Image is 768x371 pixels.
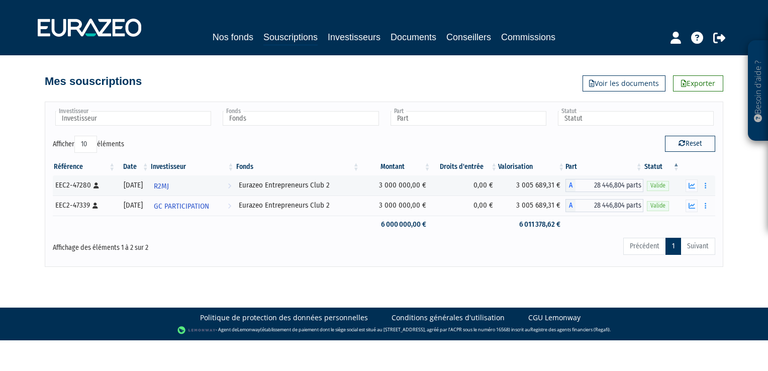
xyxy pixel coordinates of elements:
td: 3 000 000,00 € [360,175,432,196]
th: Fonds: activer pour trier la colonne par ordre croissant [235,158,360,175]
a: Souscriptions [263,30,318,46]
a: Voir les documents [583,75,665,91]
div: [DATE] [120,200,146,211]
td: 0,00 € [431,196,498,216]
div: Eurazeo Entrepreneurs Club 2 [239,180,357,191]
span: Valide [647,201,669,211]
th: Statut : activer pour trier la colonne par ordre d&eacute;croissant [643,158,681,175]
td: 0,00 € [431,175,498,196]
th: Référence : activer pour trier la colonne par ordre croissant [53,158,116,175]
a: Politique de protection des données personnelles [200,313,368,323]
div: Eurazeo Entrepreneurs Club 2 [239,200,357,211]
div: A - Eurazeo Entrepreneurs Club 2 [565,199,643,212]
td: 3 000 000,00 € [360,196,432,216]
div: Affichage des éléments 1 à 2 sur 2 [53,237,320,253]
a: Nos fonds [213,30,253,44]
th: Droits d'entrée: activer pour trier la colonne par ordre croissant [431,158,498,175]
th: Date: activer pour trier la colonne par ordre croissant [116,158,149,175]
a: Conseillers [446,30,491,44]
a: CGU Lemonway [528,313,581,323]
span: R2MJ [154,177,169,196]
span: A [565,199,575,212]
a: Lemonway [237,326,260,333]
i: [Français] Personne physique [92,203,98,209]
a: Conditions générales d'utilisation [392,313,505,323]
div: - Agent de (établissement de paiement dont le siège social est situé au [STREET_ADDRESS], agréé p... [10,325,758,335]
div: EEC2-47339 [55,200,113,211]
div: EEC2-47280 [55,180,113,191]
div: [DATE] [120,180,146,191]
p: Besoin d'aide ? [752,46,764,136]
a: R2MJ [150,175,235,196]
i: Voir l'investisseur [228,177,231,196]
span: Valide [647,181,669,191]
a: Documents [391,30,436,44]
div: A - Eurazeo Entrepreneurs Club 2 [565,179,643,192]
th: Part: activer pour trier la colonne par ordre croissant [565,158,643,175]
i: [Français] Personne physique [93,182,99,189]
i: Voir l'investisseur [228,197,231,216]
td: 3 005 689,31 € [498,196,565,216]
th: Investisseur: activer pour trier la colonne par ordre croissant [150,158,235,175]
span: A [565,179,575,192]
th: Valorisation: activer pour trier la colonne par ordre croissant [498,158,565,175]
span: 28 446,804 parts [575,179,643,192]
th: Montant: activer pour trier la colonne par ordre croissant [360,158,432,175]
a: Commissions [501,30,555,44]
a: Registre des agents financiers (Regafi) [530,326,610,333]
img: 1732889491-logotype_eurazeo_blanc_rvb.png [38,19,141,37]
td: 3 005 689,31 € [498,175,565,196]
a: 1 [665,238,681,255]
span: GC PARTICIPATION [154,197,209,216]
a: Investisseurs [328,30,380,44]
span: 28 446,804 parts [575,199,643,212]
td: 6 000 000,00 € [360,216,432,233]
a: Exporter [673,75,723,91]
a: GC PARTICIPATION [150,196,235,216]
img: logo-lemonway.png [177,325,216,335]
select: Afficheréléments [74,136,97,153]
td: 6 011 378,62 € [498,216,565,233]
label: Afficher éléments [53,136,124,153]
button: Reset [665,136,715,152]
h4: Mes souscriptions [45,75,142,87]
